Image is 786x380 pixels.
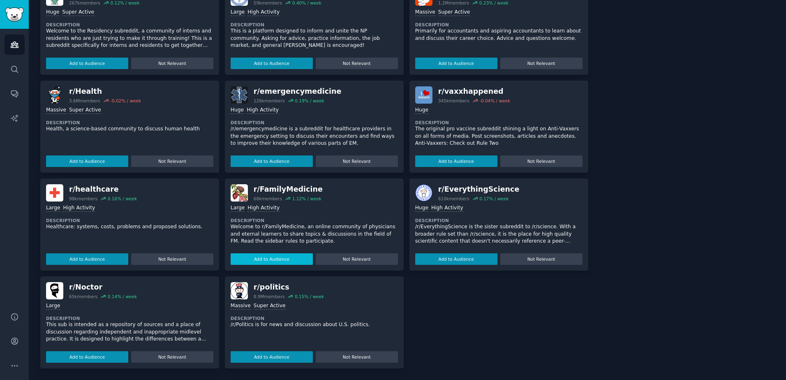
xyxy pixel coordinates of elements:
[69,98,100,104] div: 3.6M members
[254,184,323,195] div: r/ FamilyMedicine
[46,253,128,265] button: Add to Audience
[316,351,398,363] button: Not Relevant
[110,98,141,104] div: -0.02 % / week
[46,9,59,16] div: Huge
[69,107,101,114] div: Super Active
[500,155,583,167] button: Not Relevant
[231,58,313,69] button: Add to Audience
[69,282,137,292] div: r/ Noctor
[46,28,213,49] p: Welcome to the Residency subreddit, a community of interns and residents who are just trying to m...
[46,315,213,321] dt: Description
[231,223,398,245] p: Welcome to r/FamilyMedicine, an online community of physicians and eternal learners to share topi...
[231,120,398,125] dt: Description
[231,9,245,16] div: Large
[46,58,128,69] button: Add to Audience
[231,315,398,321] dt: Description
[438,196,469,202] div: 610k members
[231,218,398,223] dt: Description
[415,107,428,114] div: Huge
[415,9,435,16] div: Massive
[438,86,510,97] div: r/ vaxxhappened
[62,9,94,16] div: Super Active
[231,22,398,28] dt: Description
[438,9,470,16] div: Super Active
[231,204,245,212] div: Large
[46,155,128,167] button: Add to Audience
[231,184,248,202] img: FamilyMedicine
[438,98,469,104] div: 345k members
[46,22,213,28] dt: Description
[46,321,213,343] p: This sub is intended as a repository of sources and a place of discussion regarding independent a...
[69,294,97,299] div: 65k members
[479,196,509,202] div: 0.17 % / week
[316,155,398,167] button: Not Relevant
[254,294,285,299] div: 8.9M members
[231,125,398,147] p: /r/emergencymedicine is a subreddit for healthcare providers in the emergency setting to discuss ...
[63,204,95,212] div: High Activity
[5,7,24,22] img: GummySearch logo
[254,98,285,104] div: 126k members
[231,28,398,49] p: This is a platform designed to inform and unite the NP community. Asking for advice, practice inf...
[415,253,497,265] button: Add to Audience
[46,282,63,299] img: Noctor
[108,294,137,299] div: 0.14 % / week
[415,125,583,147] p: The original pro vaccine subreddit shining a light on Anti-Vaxxers on all forms of media. Post sc...
[479,98,510,104] div: -0.04 % / week
[415,155,497,167] button: Add to Audience
[46,351,128,363] button: Add to Audience
[254,282,324,292] div: r/ politics
[231,253,313,265] button: Add to Audience
[46,184,63,202] img: healthcare
[415,218,583,223] dt: Description
[316,58,398,69] button: Not Relevant
[231,282,248,299] img: politics
[438,184,520,195] div: r/ EverythingScience
[108,196,137,202] div: 0.16 % / week
[231,351,313,363] button: Add to Audience
[415,86,432,104] img: vaxxhappened
[46,107,66,114] div: Massive
[231,86,248,104] img: emergencymedicine
[231,107,244,114] div: Huge
[295,98,324,104] div: 0.19 % / week
[254,196,282,202] div: 68k members
[69,86,141,97] div: r/ Health
[69,196,97,202] div: 98k members
[254,302,286,310] div: Super Active
[231,321,398,329] p: /r/Politics is for news and discussion about U.S. politics.
[46,223,213,231] p: Healthcare: systems, costs, problems and proposed solutions.
[46,204,60,212] div: Large
[46,125,213,133] p: Health, a science-based community to discuss human health
[254,86,342,97] div: r/ emergencymedicine
[415,223,583,245] p: /r/EverythingScience is the sister subreddit to /r/science. With a broader rule set than /r/scien...
[131,351,213,363] button: Not Relevant
[247,204,280,212] div: High Activity
[415,22,583,28] dt: Description
[46,86,63,104] img: Health
[247,9,280,16] div: High Activity
[131,155,213,167] button: Not Relevant
[247,107,279,114] div: High Activity
[231,155,313,167] button: Add to Audience
[415,28,583,42] p: Primarily for accountants and aspiring accountants to learn about and discuss their career choice...
[46,120,213,125] dt: Description
[69,184,137,195] div: r/ healthcare
[431,204,463,212] div: High Activity
[316,253,398,265] button: Not Relevant
[500,58,583,69] button: Not Relevant
[131,253,213,265] button: Not Relevant
[415,120,583,125] dt: Description
[415,204,428,212] div: Huge
[292,196,321,202] div: 1.12 % / week
[46,218,213,223] dt: Description
[500,253,583,265] button: Not Relevant
[415,184,432,202] img: EverythingScience
[231,302,251,310] div: Massive
[131,58,213,69] button: Not Relevant
[295,294,324,299] div: 0.15 % / week
[415,58,497,69] button: Add to Audience
[46,302,60,310] div: Large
